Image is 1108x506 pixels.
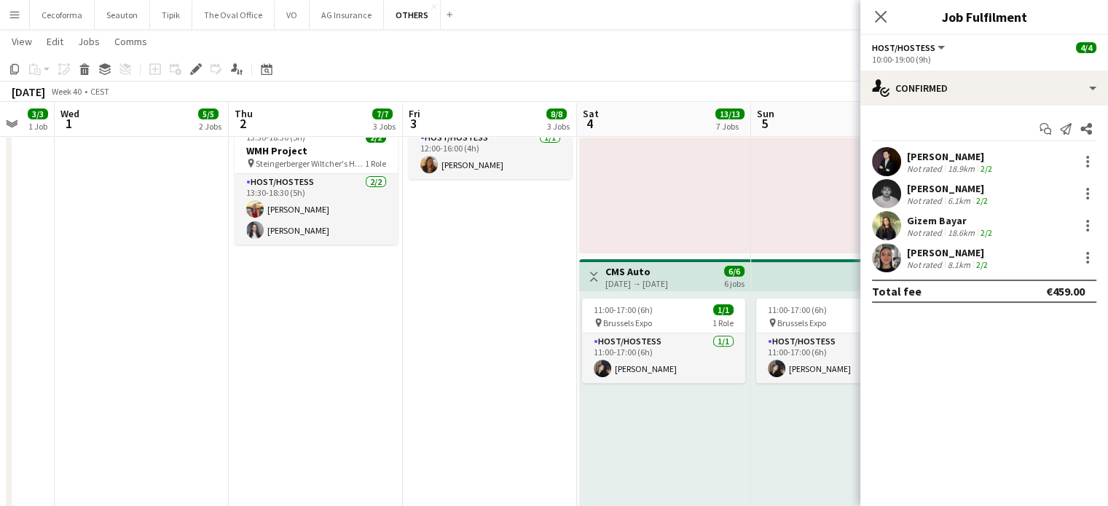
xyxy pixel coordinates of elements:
[409,107,420,120] span: Fri
[246,132,305,143] span: 13:30-18:30 (5h)
[406,115,420,132] span: 3
[976,259,988,270] app-skills-label: 2/2
[232,115,253,132] span: 2
[581,115,599,132] span: 4
[605,265,668,278] h3: CMS Auto
[860,71,1108,106] div: Confirmed
[373,121,396,132] div: 3 Jobs
[235,174,398,245] app-card-role: Host/Hostess2/213:30-18:30 (5h)[PERSON_NAME][PERSON_NAME]
[256,158,365,169] span: Steingerberger Wiltcher's Hotel
[109,32,153,51] a: Comms
[872,42,935,53] span: Host/Hostess
[981,227,992,238] app-skills-label: 2/2
[907,163,945,174] div: Not rated
[78,35,100,48] span: Jobs
[907,259,945,270] div: Not rated
[275,1,310,29] button: VO
[6,32,38,51] a: View
[366,132,386,143] span: 2/2
[546,108,567,119] span: 8/8
[756,333,919,383] app-card-role: Host/Hostess1/111:00-17:00 (6h)[PERSON_NAME]
[95,1,150,29] button: Seauton
[777,317,826,328] span: Brussels Expo
[594,304,653,315] span: 11:00-17:00 (6h)
[713,304,734,315] span: 1/1
[199,121,221,132] div: 2 Jobs
[409,130,572,179] app-card-role: Host/Hostess1/112:00-16:00 (4h)[PERSON_NAME]
[907,214,995,227] div: Gizem Bayar
[872,54,1096,65] div: 10:00-19:00 (9h)
[976,195,988,206] app-skills-label: 2/2
[603,317,652,328] span: Brussels Expo
[945,195,973,206] div: 6.1km
[907,150,995,163] div: [PERSON_NAME]
[768,304,827,315] span: 11:00-17:00 (6h)
[755,115,774,132] span: 5
[583,107,599,120] span: Sat
[907,195,945,206] div: Not rated
[547,121,570,132] div: 3 Jobs
[945,227,978,238] div: 18.6km
[1076,42,1096,53] span: 4/4
[310,1,384,29] button: AG Insurance
[860,7,1108,26] h3: Job Fulfilment
[60,107,79,120] span: Wed
[757,107,774,120] span: Sun
[72,32,106,51] a: Jobs
[235,144,398,157] h3: WMH Project
[198,108,219,119] span: 5/5
[28,121,47,132] div: 1 Job
[235,123,398,245] app-job-card: 13:30-18:30 (5h)2/2WMH Project Steingerberger Wiltcher's Hotel1 RoleHost/Hostess2/213:30-18:30 (5...
[605,278,668,289] div: [DATE] → [DATE]
[48,86,85,97] span: Week 40
[724,277,744,289] div: 6 jobs
[1046,284,1085,299] div: €459.00
[945,163,978,174] div: 18.9km
[114,35,147,48] span: Comms
[30,1,95,29] button: Cecoforma
[981,163,992,174] app-skills-label: 2/2
[235,107,253,120] span: Thu
[756,299,919,383] app-job-card: 11:00-17:00 (6h)1/1 Brussels Expo1 RoleHost/Hostess1/111:00-17:00 (6h)[PERSON_NAME]
[41,32,69,51] a: Edit
[372,108,393,119] span: 7/7
[907,182,991,195] div: [PERSON_NAME]
[907,227,945,238] div: Not rated
[90,86,109,97] div: CEST
[47,35,63,48] span: Edit
[907,246,991,259] div: [PERSON_NAME]
[712,317,734,328] span: 1 Role
[192,1,275,29] button: The Oval Office
[365,158,386,169] span: 1 Role
[150,1,192,29] button: Tipik
[58,115,79,132] span: 1
[724,266,744,277] span: 6/6
[872,284,922,299] div: Total fee
[12,35,32,48] span: View
[582,299,745,383] app-job-card: 11:00-17:00 (6h)1/1 Brussels Expo1 RoleHost/Hostess1/111:00-17:00 (6h)[PERSON_NAME]
[716,121,744,132] div: 7 Jobs
[384,1,441,29] button: OTHERS
[582,333,745,383] app-card-role: Host/Hostess1/111:00-17:00 (6h)[PERSON_NAME]
[945,259,973,270] div: 8.1km
[872,42,947,53] button: Host/Hostess
[715,108,744,119] span: 13/13
[12,84,45,99] div: [DATE]
[28,108,48,119] span: 3/3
